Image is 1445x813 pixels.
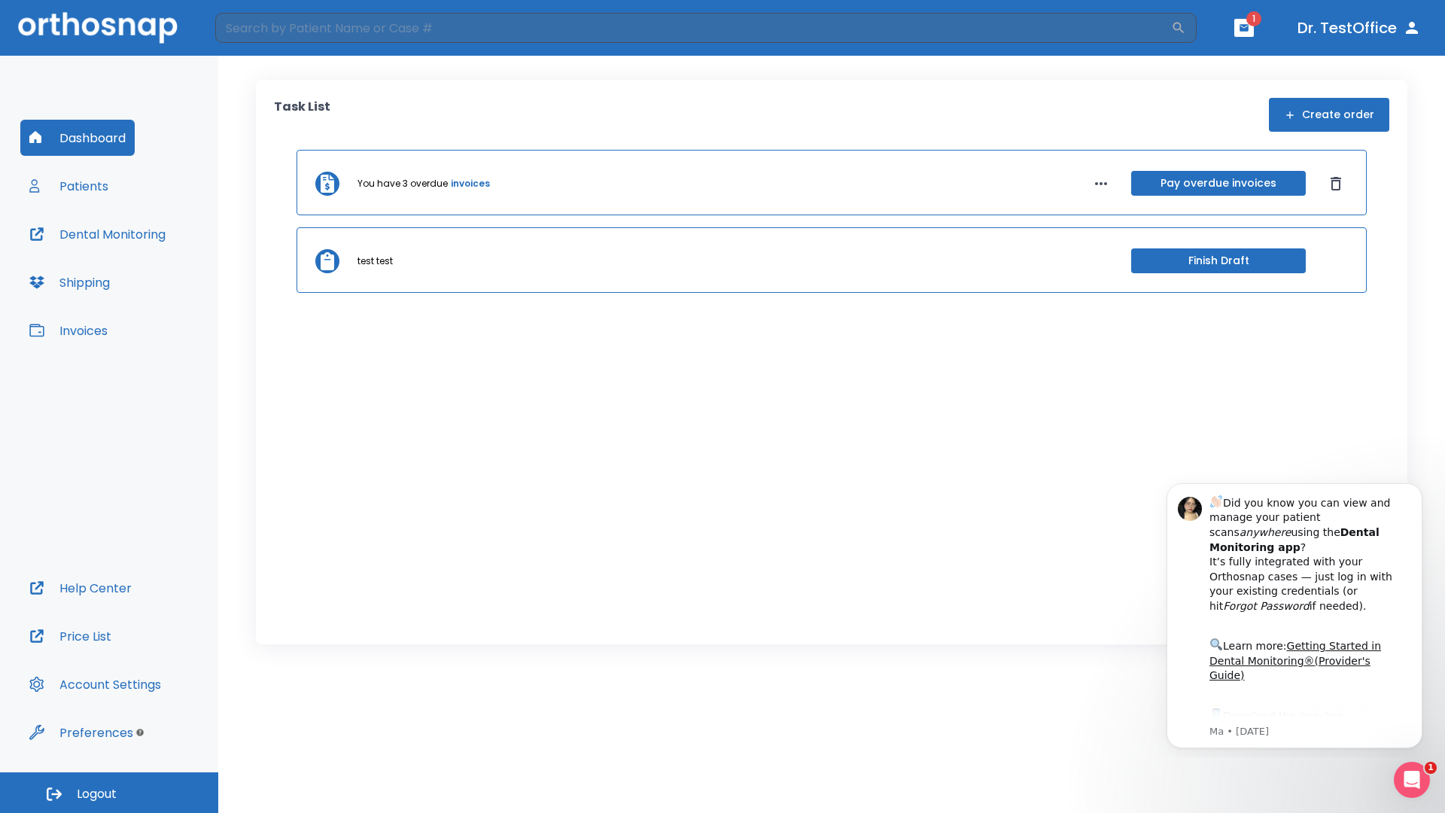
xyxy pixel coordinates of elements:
[1246,11,1261,26] span: 1
[20,618,120,654] button: Price List
[65,240,199,267] a: App Store
[18,12,178,43] img: Orthosnap
[1269,98,1389,132] button: Create order
[133,726,147,739] div: Tooltip anchor
[77,786,117,802] span: Logout
[1394,762,1430,798] iframe: Intercom live chat
[65,255,255,269] p: Message from Ma, sent 5w ago
[215,13,1171,43] input: Search by Patient Name or Case #
[1131,248,1306,273] button: Finish Draft
[1324,172,1348,196] button: Dismiss
[20,570,141,606] button: Help Center
[65,236,255,313] div: Download the app: | ​ Let us know if you need help getting started!
[451,177,490,190] a: invoices
[255,23,267,35] button: Dismiss notification
[1425,762,1437,774] span: 1
[20,714,142,751] button: Preferences
[274,98,330,132] p: Task List
[1291,14,1427,41] button: Dr. TestOffice
[1131,171,1306,196] button: Pay overdue invoices
[1144,470,1445,757] iframe: Intercom notifications message
[20,120,135,156] button: Dashboard
[20,264,119,300] button: Shipping
[20,168,117,204] button: Patients
[357,254,393,268] p: test test
[20,666,170,702] button: Account Settings
[20,312,117,349] button: Invoices
[20,216,175,252] button: Dental Monitoring
[357,177,448,190] p: You have 3 overdue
